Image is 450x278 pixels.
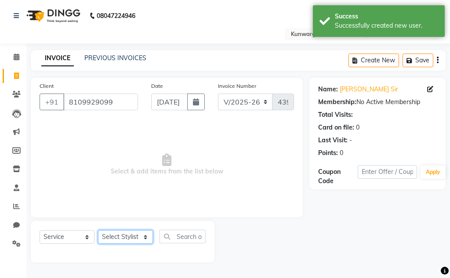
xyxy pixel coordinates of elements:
div: Last Visit: [318,136,348,145]
img: logo [22,4,83,28]
div: Coupon Code [318,167,358,186]
div: Successfully created new user. [335,21,438,30]
div: Membership: [318,97,356,107]
a: INVOICE [41,51,74,66]
div: No Active Membership [318,97,437,107]
div: - [349,136,352,145]
div: Total Visits: [318,110,353,119]
label: Client [40,82,54,90]
label: Invoice Number [218,82,256,90]
b: 08047224946 [97,4,135,28]
span: Select & add items from the list below [40,121,294,209]
input: Enter Offer / Coupon Code [358,165,417,179]
a: PREVIOUS INVOICES [84,54,146,62]
input: Search or Scan [160,230,206,243]
a: [PERSON_NAME] Sir [340,85,398,94]
button: Create New [348,54,399,67]
input: Search by Name/Mobile/Email/Code [63,94,138,110]
div: Points: [318,148,338,158]
div: Card on file: [318,123,354,132]
div: Name: [318,85,338,94]
div: 0 [340,148,343,158]
button: Save [403,54,433,67]
div: 0 [356,123,359,132]
label: Date [151,82,163,90]
button: Apply [421,166,446,179]
button: +91 [40,94,64,110]
div: Success [335,12,438,21]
